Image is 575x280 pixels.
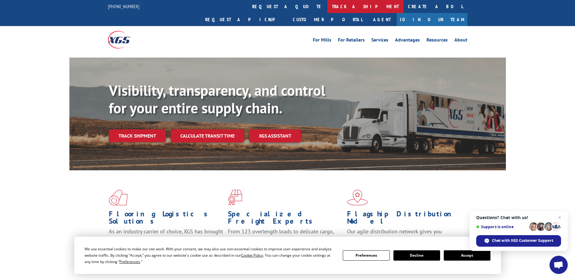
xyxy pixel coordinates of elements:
a: Agent [367,13,397,26]
img: xgs-icon-total-supply-chain-intelligence-red [109,190,128,205]
span: Chat with XGS Customer Support [492,238,553,243]
span: Cookie Policy [241,253,263,258]
span: Support is online [476,225,527,229]
a: Customer Portal [288,13,367,26]
p: From 123 overlength loads to delicate cargo, our experienced staff knows the best way to move you... [228,228,343,255]
img: xgs-icon-focused-on-flooring-red [228,190,242,205]
span: Our agile distribution network gives you nationwide inventory management on demand. [347,228,459,242]
a: For Retailers [338,38,365,44]
a: [PHONE_NUMBER] [108,3,139,9]
a: XGS ASSISTANT [249,129,301,142]
div: Cookie Consent Prompt [74,237,501,274]
h1: Flooring Logistics Solutions [109,210,223,228]
a: Advantages [395,38,420,44]
span: Questions? Chat with us! [476,215,561,220]
span: As an industry carrier of choice, XGS has brought innovation and dedication to flooring logistics... [109,228,223,249]
h1: Specialized Freight Experts [228,210,343,228]
button: Preferences [343,250,389,261]
a: Open chat [550,256,568,274]
a: Track shipment [109,129,166,142]
span: Preferences [119,259,140,264]
b: Visibility, transparency, and control for your entire supply chain. [109,81,325,117]
a: For Mills [313,38,331,44]
a: Join Our Team [397,13,467,26]
a: Resources [426,38,448,44]
div: We use essential cookies to make our site work. With your consent, we may also use non-essential ... [85,246,336,265]
a: Calculate transit time [171,129,244,142]
button: Decline [393,250,440,261]
a: Services [371,38,388,44]
button: Accept [444,250,490,261]
a: About [454,38,467,44]
a: Request a pickup [201,13,288,26]
img: xgs-icon-flagship-distribution-model-red [347,190,368,205]
h1: Flagship Distribution Model [347,210,462,228]
span: Chat with XGS Customer Support [476,235,561,247]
